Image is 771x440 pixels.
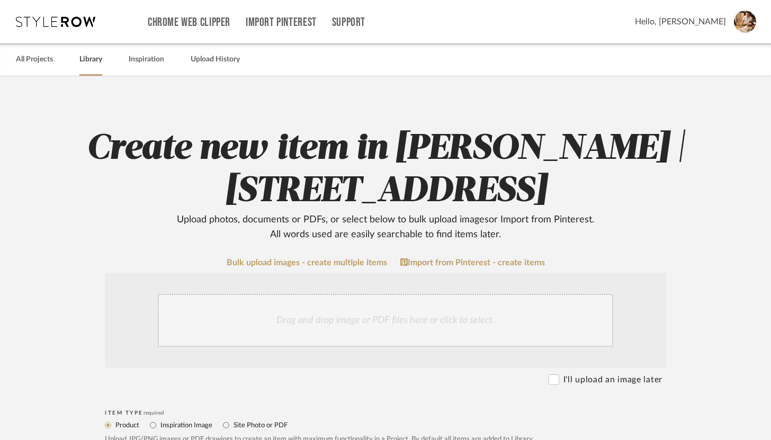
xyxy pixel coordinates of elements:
a: Support [332,18,365,27]
span: Hello, [PERSON_NAME] [635,15,726,28]
span: required [144,410,164,416]
a: All Projects [16,52,53,67]
img: avatar [734,11,756,33]
mat-radio-group: Select item type [105,418,666,432]
a: Inspiration [129,52,164,67]
label: Product [114,419,139,431]
div: Item Type [105,410,666,416]
label: Site Photo or PDF [232,419,288,431]
div: Upload photos, documents or PDFs, or select below to bulk upload images or Import from Pinterest ... [168,212,603,242]
a: Chrome Web Clipper [148,18,230,27]
label: I'll upload an image later [563,373,662,386]
h2: Create new item in [PERSON_NAME] | [STREET_ADDRESS] [48,128,723,242]
a: Import Pinterest [246,18,317,27]
label: Inspiration Image [159,419,212,431]
a: Import from Pinterest - create items [400,258,545,267]
a: Library [79,52,102,67]
a: Upload History [191,52,240,67]
a: Bulk upload images - create multiple items [227,258,387,267]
